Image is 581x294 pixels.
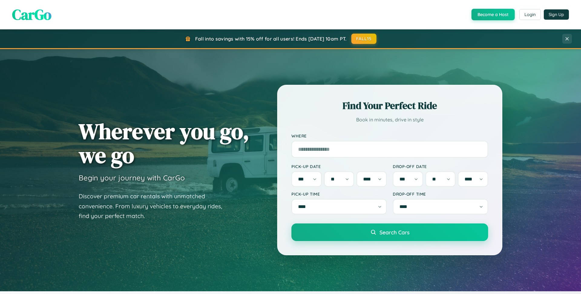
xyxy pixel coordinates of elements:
[79,191,230,221] p: Discover premium car rentals with unmatched convenience. From luxury vehicles to everyday rides, ...
[291,115,488,124] p: Book in minutes, drive in style
[79,119,249,167] h1: Wherever you go, we go
[291,99,488,112] h2: Find Your Perfect Ride
[379,229,409,236] span: Search Cars
[291,133,488,138] label: Where
[393,164,488,169] label: Drop-off Date
[471,9,515,20] button: Become a Host
[291,191,387,197] label: Pick-up Time
[195,36,347,42] span: Fall into savings with 15% off for all users! Ends [DATE] 10am PT.
[393,191,488,197] label: Drop-off Time
[12,5,51,25] span: CarGo
[291,164,387,169] label: Pick-up Date
[79,173,185,182] h3: Begin your journey with CarGo
[519,9,541,20] button: Login
[544,9,569,20] button: Sign Up
[291,223,488,241] button: Search Cars
[351,34,377,44] button: FALL15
